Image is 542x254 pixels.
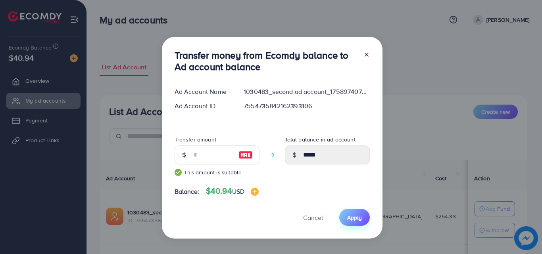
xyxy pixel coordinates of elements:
[303,213,323,222] span: Cancel
[175,169,182,176] img: guide
[206,186,259,196] h4: $40.94
[237,87,376,96] div: 1030483_second ad account_1758974072967
[175,168,259,176] small: This amount is suitable
[237,101,376,111] div: 7554735842162393106
[251,188,259,196] img: image
[285,136,356,143] label: Total balance in ad account
[175,187,200,196] span: Balance:
[168,87,238,96] div: Ad Account Name
[238,150,253,160] img: image
[347,214,362,222] span: Apply
[168,101,238,111] div: Ad Account ID
[339,209,370,226] button: Apply
[232,187,244,196] span: USD
[293,209,333,226] button: Cancel
[175,136,216,143] label: Transfer amount
[175,50,357,73] h3: Transfer money from Ecomdy balance to Ad account balance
